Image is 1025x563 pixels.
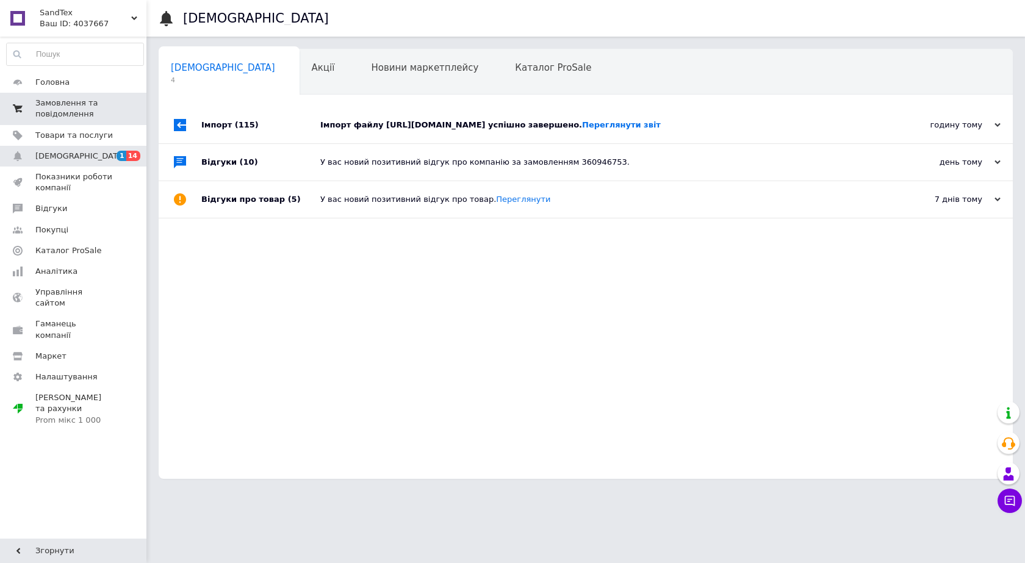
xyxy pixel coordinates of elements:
[40,7,131,18] span: SandTex
[235,120,259,129] span: (115)
[35,130,113,141] span: Товари та послуги
[35,371,98,382] span: Налаштування
[879,157,1001,168] div: день тому
[117,151,126,161] span: 1
[201,144,320,181] div: Відгуки
[171,62,275,73] span: [DEMOGRAPHIC_DATA]
[35,287,113,309] span: Управління сайтом
[35,266,77,277] span: Аналітика
[35,392,113,426] span: [PERSON_NAME] та рахунки
[371,62,478,73] span: Новини маркетплейсу
[515,62,591,73] span: Каталог ProSale
[320,120,879,131] div: Імпорт файлу [URL][DOMAIN_NAME] успішно завершено.
[879,194,1001,205] div: 7 днів тому
[998,489,1022,513] button: Чат з покупцем
[35,171,113,193] span: Показники роботи компанії
[582,120,661,129] a: Переглянути звіт
[879,120,1001,131] div: годину тому
[320,194,879,205] div: У вас новий позитивний відгук про товар.
[183,11,329,26] h1: [DEMOGRAPHIC_DATA]
[35,415,113,426] div: Prom мікс 1 000
[201,107,320,143] div: Імпорт
[240,157,258,167] span: (10)
[40,18,146,29] div: Ваш ID: 4037667
[35,151,126,162] span: [DEMOGRAPHIC_DATA]
[171,76,275,85] span: 4
[320,157,879,168] div: У вас новий позитивний відгук про компанію за замовленням 360946753.
[35,203,67,214] span: Відгуки
[35,318,113,340] span: Гаманець компанії
[35,98,113,120] span: Замовлення та повідомлення
[201,181,320,218] div: Відгуки про товар
[35,224,68,235] span: Покупці
[35,245,101,256] span: Каталог ProSale
[288,195,301,204] span: (5)
[35,77,70,88] span: Головна
[312,62,335,73] span: Акції
[126,151,140,161] span: 14
[7,43,143,65] input: Пошук
[35,351,67,362] span: Маркет
[496,195,550,204] a: Переглянути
